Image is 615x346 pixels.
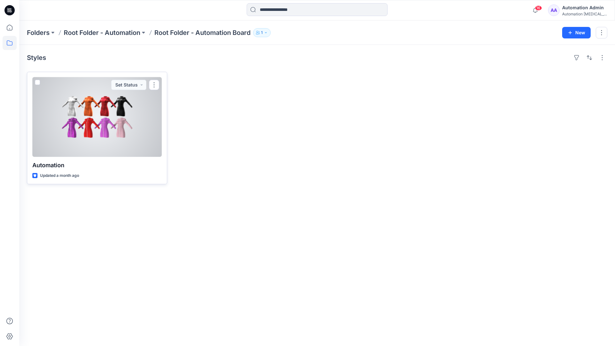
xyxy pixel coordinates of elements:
[154,28,250,37] p: Root Folder - Automation Board
[562,4,607,12] div: Automation Admin
[548,4,560,16] div: AA
[535,5,542,11] span: 16
[261,29,263,36] p: 1
[27,54,46,62] h4: Styles
[253,28,271,37] button: 1
[40,172,79,179] p: Updated a month ago
[32,77,162,157] a: Automation
[562,12,607,16] div: Automation [MEDICAL_DATA]...
[32,161,162,170] p: Automation
[64,28,140,37] a: Root Folder - Automation
[562,27,591,38] button: New
[27,28,50,37] a: Folders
